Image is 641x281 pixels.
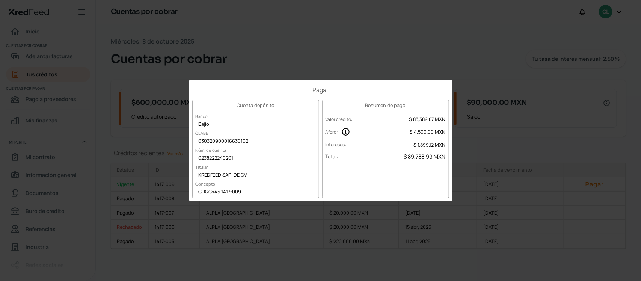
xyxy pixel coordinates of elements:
[193,100,319,110] h3: Cuenta depósito
[193,136,319,147] div: 030320900016630162
[192,86,449,94] h1: Pagar
[193,170,319,181] div: KREDFEED SAPI DE CV
[326,153,338,160] label: Total :
[410,128,446,135] span: $ 4,500.00 MXN
[409,116,446,122] span: $ 83,389.87 MXN
[193,161,211,173] label: Titular
[326,141,347,148] label: Intereses :
[414,141,446,148] span: $ 1,899.12 MXN
[193,119,319,130] div: Bajío
[326,116,353,122] label: Valor crédito :
[193,127,211,139] label: CLABE
[193,178,219,190] label: Concepto
[326,129,338,135] label: Aforo :
[193,144,229,156] label: Núm. de cuenta
[193,153,319,164] div: 0238222240201
[404,153,446,160] span: $ 89,788.99 MXN
[193,187,319,198] div: CHQCx45 1417-009
[193,110,211,122] label: Banco
[323,100,449,110] h3: Resumen de pago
